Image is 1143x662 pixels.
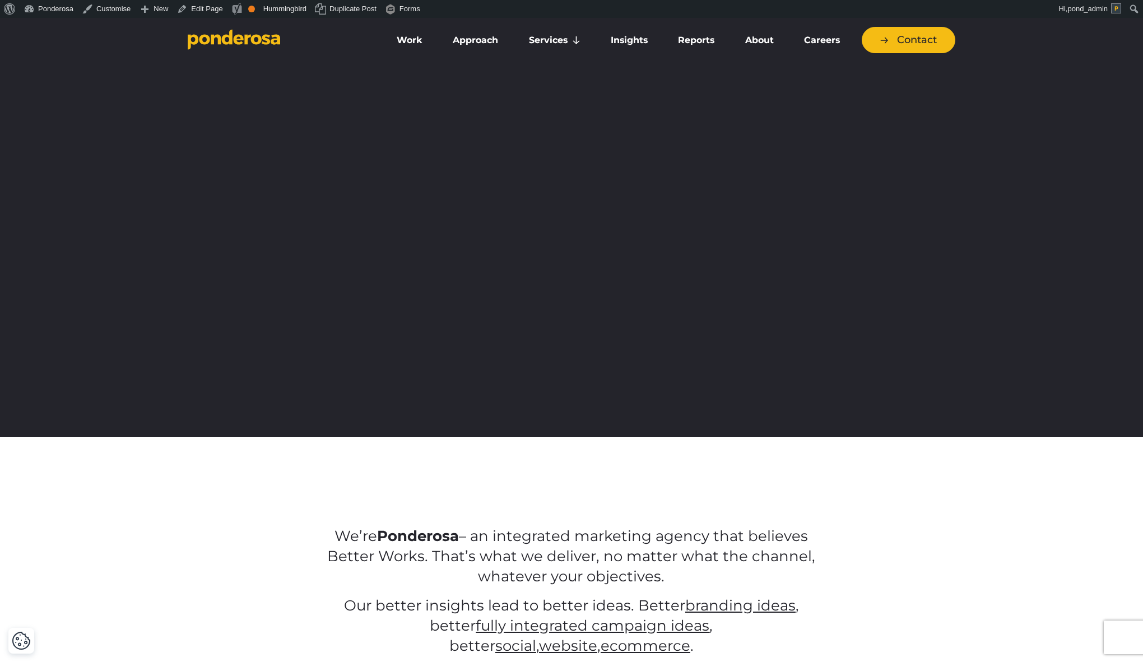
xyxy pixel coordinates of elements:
a: Careers [791,29,853,52]
a: branding ideas [685,596,796,614]
a: About [732,29,786,52]
img: Revisit consent button [12,631,31,650]
strong: Ponderosa [377,527,459,545]
a: ecommerce [601,637,690,655]
a: Services [516,29,593,52]
button: Cookie Settings [12,631,31,650]
p: We’re – an integrated marketing agency that believes Better Works. That’s what we deliver, no mat... [318,526,824,587]
a: social [495,637,536,655]
a: Work [384,29,435,52]
a: Reports [665,29,727,52]
a: Go to homepage [188,29,367,52]
a: Insights [598,29,661,52]
a: Approach [440,29,511,52]
span: pond_admin [1067,4,1108,13]
a: website [539,637,597,655]
a: fully integrated campaign ideas [476,617,709,635]
a: Contact [862,27,955,53]
div: OK [248,6,255,12]
p: Our better insights lead to better ideas. Better , better , better , , . [318,596,824,656]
